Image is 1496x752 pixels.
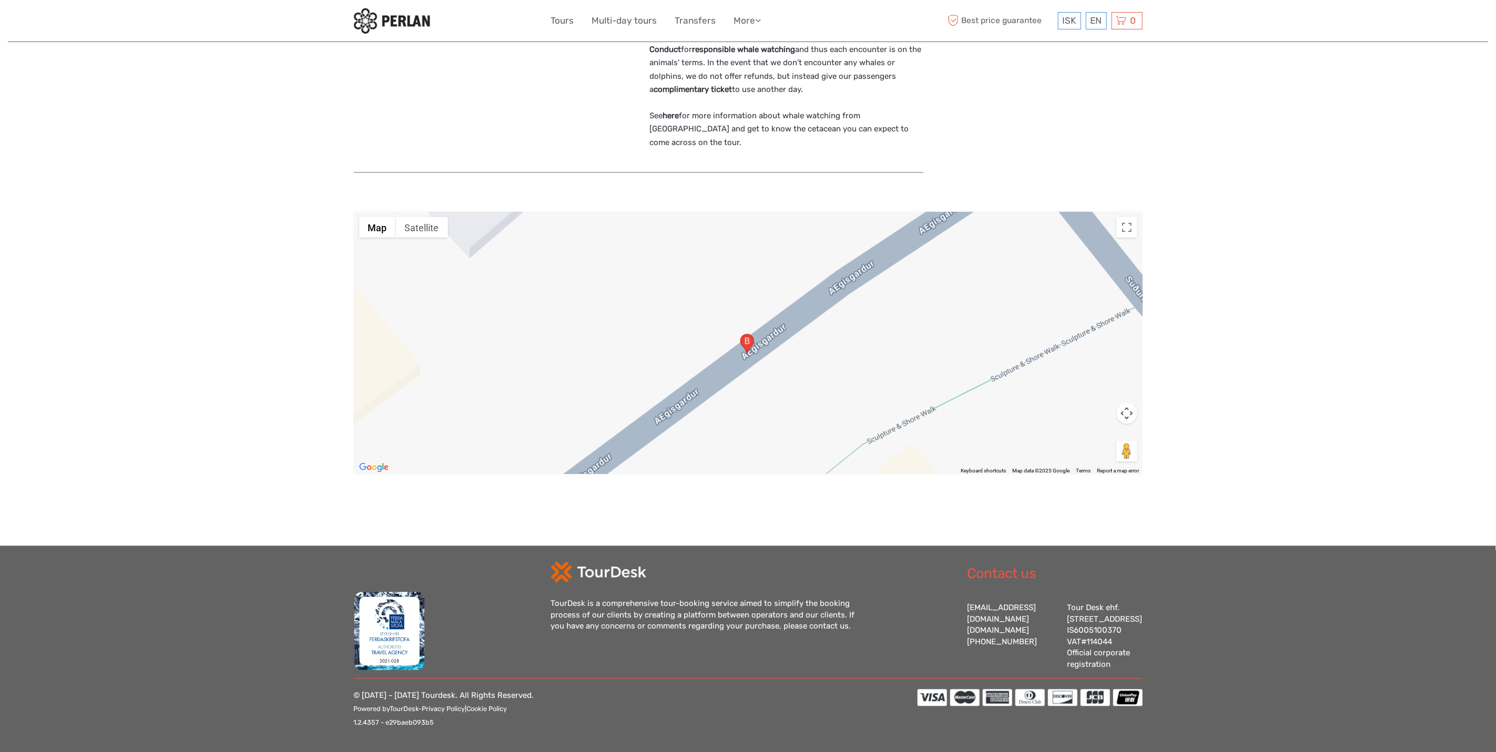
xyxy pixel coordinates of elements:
[740,334,754,354] div: Ægisgarður 5, 101 Reykjavík, Iceland
[968,626,1030,635] a: [DOMAIN_NAME]
[354,8,430,34] img: 288-6a22670a-0f57-43d8-a107-52fbc9b92f2c_logo_small.jpg
[354,719,434,727] small: 1.2.4357 - e29baeb093b5
[1116,217,1137,238] button: Toggle fullscreen view
[1097,468,1139,474] a: Report a map error
[968,603,1057,671] div: [EMAIL_ADDRESS][DOMAIN_NAME] [PHONE_NUMBER]
[1067,603,1143,671] div: Tour Desk ehf. [STREET_ADDRESS] IS6005100370 VAT#114044
[354,705,507,713] small: Powered by - |
[422,705,465,713] a: Privacy Policy
[396,217,448,238] button: Show satellite imagery
[692,45,795,54] strong: responsible whale watching
[1063,15,1076,26] span: ISK
[918,689,1143,706] img: accepted cards
[354,689,534,730] p: © [DATE] - [DATE] Tourdesk. All Rights Reserved.
[649,31,858,54] strong: Code of Conduct
[551,599,867,632] div: TourDesk is a comprehensive tour-booking service aimed to simplify the booking process of our cli...
[15,18,119,27] p: We're away right now. Please check back later!
[1116,403,1137,424] button: Map camera controls
[1067,648,1131,669] a: Official corporate registration
[592,13,657,28] a: Multi-day tours
[654,85,732,94] strong: complimentary ticket
[734,13,761,28] a: More
[357,461,391,475] img: Google
[359,217,396,238] button: Show street map
[1116,441,1137,462] button: Drag Pegman onto the map to open Street View
[968,566,1143,583] h2: Contact us
[961,468,1006,475] button: Keyboard shortcuts
[663,111,679,120] strong: here
[649,109,923,150] p: See for more information about whale watching from [GEOGRAPHIC_DATA] and get to know the cetacean...
[1129,15,1138,26] span: 0
[649,16,923,97] p: Since this is a genuine wildlife tour we can never predict or guarantee sightings of any kind. Ad...
[354,592,425,671] img: fms.png
[1086,12,1107,29] div: EN
[945,12,1055,29] span: Best price guarantee
[467,705,507,713] a: Cookie Policy
[1013,468,1070,474] span: Map data ©2025 Google
[551,13,574,28] a: Tours
[357,461,391,475] a: Open this area in Google Maps (opens a new window)
[121,16,134,29] button: Open LiveChat chat widget
[1076,468,1091,474] a: Terms (opens in new tab)
[390,705,419,713] a: TourDesk
[551,562,646,583] img: td-logo-white.png
[675,13,716,28] a: Transfers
